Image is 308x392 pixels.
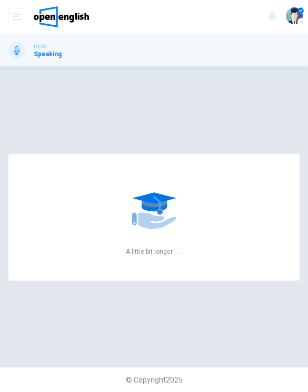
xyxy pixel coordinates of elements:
[34,50,62,58] h1: Speaking
[286,7,303,24] img: Profile picture
[126,248,182,255] h6: A little bit longer
[34,6,89,27] img: OpenEnglish logo
[177,248,179,255] h6: .
[174,248,176,255] h6: .
[34,43,46,50] span: IELTS
[181,248,182,255] h6: .
[126,374,183,386] span: © Copyright 2025
[8,8,25,25] button: open mobile menu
